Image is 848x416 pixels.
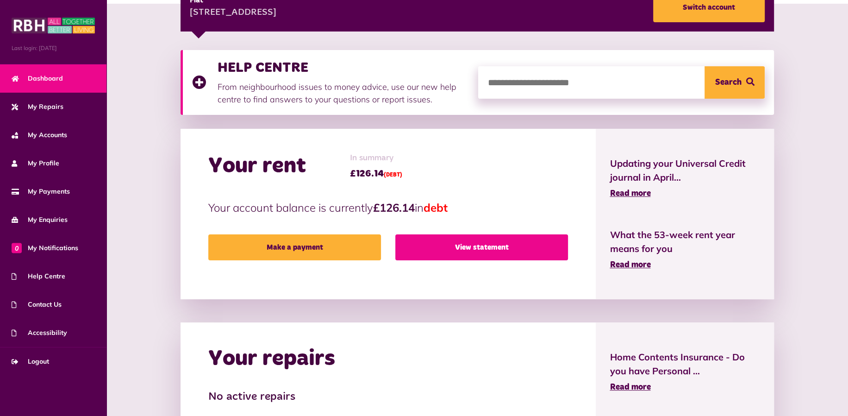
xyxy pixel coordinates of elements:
span: My Profile [12,158,59,168]
span: 0 [12,243,22,253]
span: In summary [350,152,402,164]
span: My Enquiries [12,215,68,225]
a: View statement [395,234,568,260]
div: [STREET_ADDRESS] [190,6,276,20]
a: Home Contents Insurance - Do you have Personal ... Read more [610,350,760,394]
span: Read more [610,189,650,198]
span: My Notifications [12,243,78,253]
span: (DEBT) [384,172,402,178]
span: Search [715,66,741,99]
h2: Your repairs [208,346,335,372]
a: What the 53-week rent year means for you Read more [610,228,760,271]
span: Dashboard [12,74,63,83]
span: What the 53-week rent year means for you [610,228,760,256]
span: debt [424,201,448,214]
span: Contact Us [12,300,62,309]
a: Make a payment [208,234,381,260]
strong: £126.14 [373,201,415,214]
span: My Repairs [12,102,63,112]
img: MyRBH [12,16,95,35]
button: Search [705,66,765,99]
span: Logout [12,357,49,366]
span: Read more [610,383,650,391]
h3: HELP CENTRE [218,59,469,76]
span: My Payments [12,187,70,196]
span: My Accounts [12,130,67,140]
h2: Your rent [208,153,306,180]
span: Help Centre [12,271,65,281]
a: Updating your Universal Credit journal in April... Read more [610,157,760,200]
span: Updating your Universal Credit journal in April... [610,157,760,184]
h3: No active repairs [208,391,568,404]
span: £126.14 [350,167,402,181]
span: Home Contents Insurance - Do you have Personal ... [610,350,760,378]
span: Accessibility [12,328,67,338]
span: Last login: [DATE] [12,44,95,52]
p: Your account balance is currently in [208,199,568,216]
span: Read more [610,261,650,269]
p: From neighbourhood issues to money advice, use our new help centre to find answers to your questi... [218,81,469,106]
